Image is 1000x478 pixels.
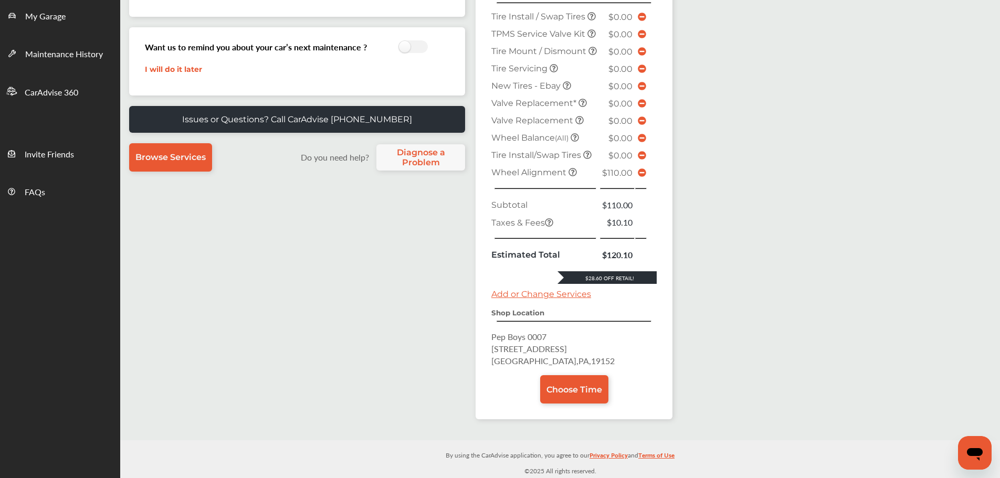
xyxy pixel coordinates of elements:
[491,115,575,125] span: Valve Replacement
[599,196,635,214] td: $110.00
[491,309,544,317] strong: Shop Location
[608,64,633,74] span: $0.00
[25,86,78,100] span: CarAdvise 360
[608,133,633,143] span: $0.00
[546,385,602,395] span: Choose Time
[25,48,103,61] span: Maintenance History
[540,375,608,403] a: Choose Time
[489,246,599,263] td: Estimated Total
[608,99,633,109] span: $0.00
[608,81,633,91] span: $0.00
[491,331,546,343] span: Pep Boys 0007
[491,133,571,143] span: Wheel Balance
[557,274,657,282] div: $28.60 Off Retail!
[491,355,615,367] span: [GEOGRAPHIC_DATA] , PA , 19152
[25,186,45,199] span: FAQs
[491,289,591,299] a: Add or Change Services
[129,143,212,172] a: Browse Services
[145,41,367,53] h3: Want us to remind you about your car’s next maintenance ?
[555,134,569,142] small: (All)
[491,63,550,73] span: Tire Servicing
[638,449,675,465] a: Terms of Use
[599,214,635,231] td: $10.10
[491,29,587,39] span: TPMS Service Valve Kit
[135,152,206,162] span: Browse Services
[120,440,1000,478] div: © 2025 All rights reserved.
[489,196,599,214] td: Subtotal
[491,218,553,228] span: Taxes & Fees
[25,148,74,162] span: Invite Friends
[608,151,633,161] span: $0.00
[491,150,583,160] span: Tire Install/Swap Tires
[182,114,412,124] p: Issues or Questions? Call CarAdvise [PHONE_NUMBER]
[608,47,633,57] span: $0.00
[382,147,460,167] span: Diagnose a Problem
[120,449,1000,460] p: By using the CarAdvise application, you agree to our and
[491,98,578,108] span: Valve Replacement*
[958,436,992,470] iframe: Button to launch messaging window
[25,10,66,24] span: My Garage
[491,343,567,355] span: [STREET_ADDRESS]
[1,34,120,72] a: Maintenance History
[491,81,563,91] span: New Tires - Ebay
[608,29,633,39] span: $0.00
[608,12,633,22] span: $0.00
[129,106,465,133] a: Issues or Questions? Call CarAdvise [PHONE_NUMBER]
[145,65,202,74] a: I will do it later
[608,116,633,126] span: $0.00
[491,167,569,177] span: Wheel Alignment
[602,168,633,178] span: $110.00
[590,449,628,465] a: Privacy Policy
[491,12,587,22] span: Tire Install / Swap Tires
[491,46,588,56] span: Tire Mount / Dismount
[599,246,635,263] td: $120.10
[376,144,465,171] a: Diagnose a Problem
[296,151,374,163] label: Do you need help?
